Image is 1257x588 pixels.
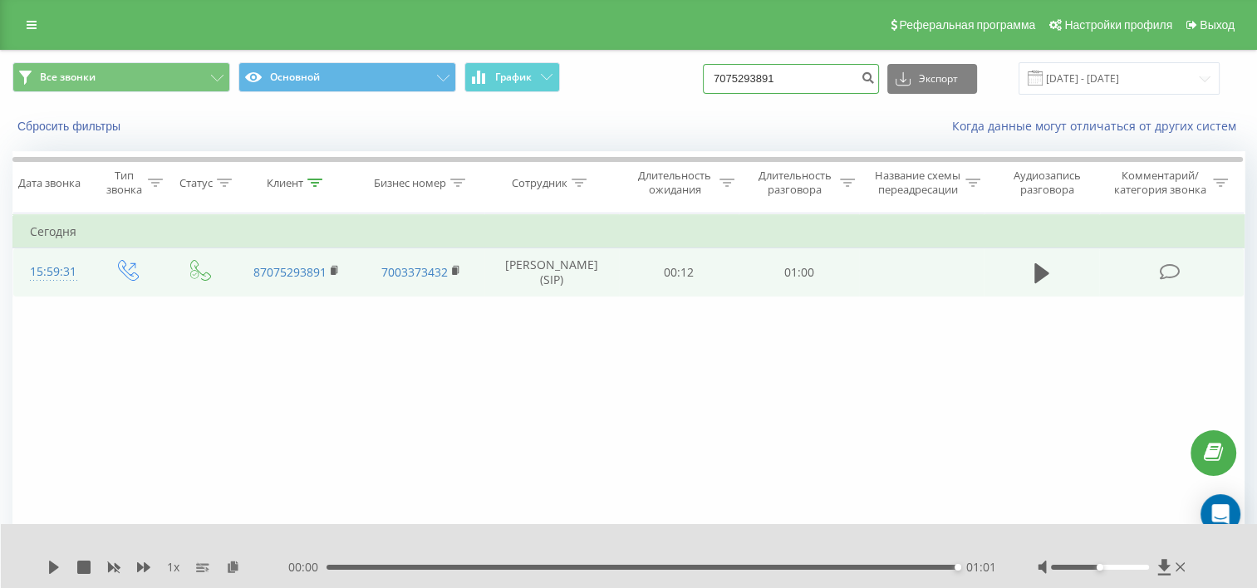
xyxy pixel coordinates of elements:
span: Реферальная программа [899,18,1035,32]
span: 00:00 [288,559,327,576]
div: Длительность ожидания [634,169,716,197]
span: Настройки профиля [1064,18,1172,32]
button: Все звонки [12,62,230,92]
td: 01:00 [739,248,859,296]
span: Выход [1200,18,1235,32]
a: 87075293891 [253,264,327,280]
span: График [495,71,532,83]
div: Длительность разговора [754,169,836,197]
div: Аудиозапись разговора [999,169,1096,197]
div: Accessibility label [1097,564,1103,571]
button: Сбросить фильтры [12,119,129,134]
div: Тип звонка [105,169,144,197]
div: Сотрудник [512,176,567,190]
a: 7003373432 [381,264,448,280]
input: Поиск по номеру [703,64,879,94]
div: Бизнес номер [374,176,446,190]
div: Клиент [267,176,303,190]
button: График [464,62,560,92]
div: Название схемы переадресации [874,169,961,197]
div: Статус [179,176,213,190]
div: Open Intercom Messenger [1201,494,1240,534]
td: Сегодня [13,215,1245,248]
span: 1 x [167,559,179,576]
td: [PERSON_NAME] (SIP) [484,248,619,296]
span: Все звонки [40,71,96,84]
div: Дата звонка [18,176,81,190]
div: Комментарий/категория звонка [1112,169,1209,197]
a: Когда данные могут отличаться от других систем [952,118,1245,134]
td: 00:12 [619,248,739,296]
div: Accessibility label [955,564,961,571]
button: Экспорт [887,64,977,94]
span: 01:01 [966,559,996,576]
button: Основной [238,62,456,92]
div: 15:59:31 [30,256,73,288]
